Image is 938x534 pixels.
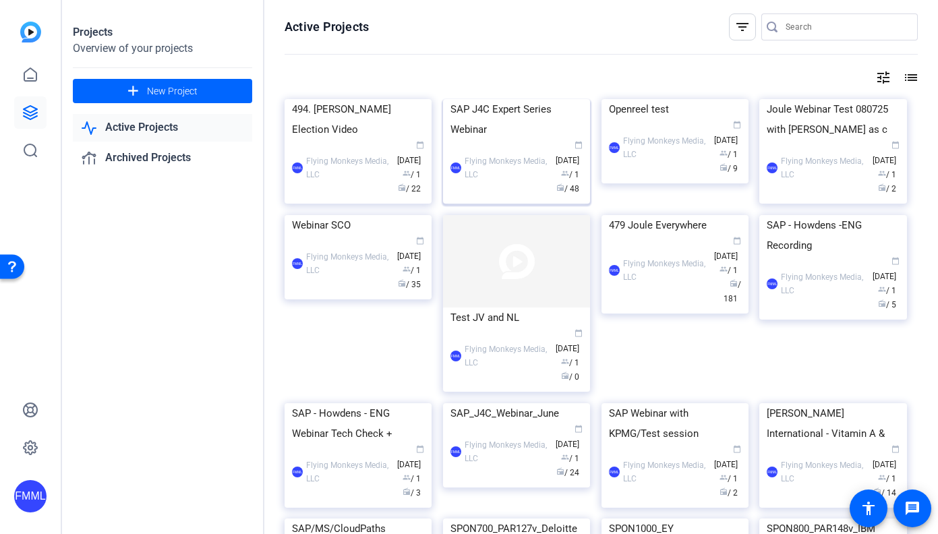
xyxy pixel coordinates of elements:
[781,458,865,485] div: Flying Monkeys Media, LLC
[575,329,583,337] span: calendar_today
[609,467,620,477] div: FMML
[403,170,421,179] span: / 1
[398,279,406,287] span: radio
[878,184,896,194] span: / 2
[875,69,891,86] mat-icon: tune
[781,270,865,297] div: Flying Monkeys Media, LLC
[733,237,741,245] span: calendar_today
[720,474,738,483] span: / 1
[767,278,778,289] div: FMML
[720,487,728,496] span: radio
[285,19,369,35] h1: Active Projects
[878,170,896,179] span: / 1
[609,142,620,153] div: FMML
[609,99,741,119] div: Openreel test
[73,114,252,142] a: Active Projects
[902,69,918,86] mat-icon: list
[306,458,390,485] div: Flying Monkeys Media, LLC
[403,473,411,481] span: group
[416,141,424,149] span: calendar_today
[403,488,421,498] span: / 3
[609,265,620,276] div: FMML
[14,480,47,512] div: FMML
[556,184,579,194] span: / 48
[781,154,865,181] div: Flying Monkeys Media, LLC
[397,237,424,261] span: [DATE]
[720,164,738,173] span: / 9
[891,141,900,149] span: calendar_today
[878,285,886,293] span: group
[147,84,198,98] span: New Project
[450,403,583,423] div: SAP_J4C_Webinar_June
[878,473,886,481] span: group
[416,237,424,245] span: calendar_today
[767,162,778,173] div: FMML
[292,99,424,140] div: 494. [PERSON_NAME] Election Video
[767,403,899,444] div: [PERSON_NAME] International - Vitamin A &
[73,79,252,103] button: New Project
[292,162,303,173] div: FMML
[786,19,907,35] input: Search
[609,403,741,444] div: SAP Webinar with KPMG/Test session
[873,258,900,281] span: [DATE]
[561,372,569,380] span: radio
[292,215,424,235] div: Webinar SCO
[575,425,583,433] span: calendar_today
[720,149,728,157] span: group
[561,453,569,461] span: group
[403,474,421,483] span: / 1
[891,257,900,265] span: calendar_today
[73,40,252,57] div: Overview of your projects
[561,357,569,365] span: group
[733,121,741,129] span: calendar_today
[556,468,579,477] span: / 24
[730,279,738,287] span: radio
[416,445,424,453] span: calendar_today
[767,215,899,256] div: SAP - Howdens -ENG Recording
[397,446,424,469] span: [DATE]
[73,24,252,40] div: Projects
[873,487,881,496] span: radio
[878,300,896,309] span: / 5
[306,154,390,181] div: Flying Monkeys Media, LLC
[556,467,564,475] span: radio
[904,500,920,516] mat-icon: message
[450,351,461,361] div: FMML
[561,170,579,179] span: / 1
[403,265,411,273] span: group
[720,488,738,498] span: / 2
[125,83,142,100] mat-icon: add
[623,134,707,161] div: Flying Monkeys Media, LLC
[575,141,583,149] span: calendar_today
[450,99,583,140] div: SAP J4C Expert Series Webinar
[561,454,579,463] span: / 1
[465,438,549,465] div: Flying Monkeys Media, LLC
[734,19,751,35] mat-icon: filter_list
[465,154,549,181] div: Flying Monkeys Media, LLC
[860,500,877,516] mat-icon: accessibility
[733,445,741,453] span: calendar_today
[292,467,303,477] div: FMML
[403,266,421,275] span: / 1
[720,265,728,273] span: group
[720,266,738,275] span: / 1
[878,169,886,177] span: group
[623,257,707,284] div: Flying Monkeys Media, LLC
[398,280,421,289] span: / 35
[450,162,461,173] div: FMML
[873,446,900,469] span: [DATE]
[873,488,896,498] span: / 14
[714,237,741,261] span: [DATE]
[398,184,421,194] span: / 22
[292,258,303,269] div: FMML
[465,343,549,369] div: Flying Monkeys Media, LLC
[450,446,461,457] div: FMML
[878,286,896,295] span: / 1
[724,280,741,303] span: / 181
[556,425,583,449] span: [DATE]
[767,99,899,140] div: Joule Webinar Test 080725 with [PERSON_NAME] as c
[720,150,738,159] span: / 1
[73,144,252,172] a: Archived Projects
[623,458,707,485] div: Flying Monkeys Media, LLC
[306,250,390,277] div: Flying Monkeys Media, LLC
